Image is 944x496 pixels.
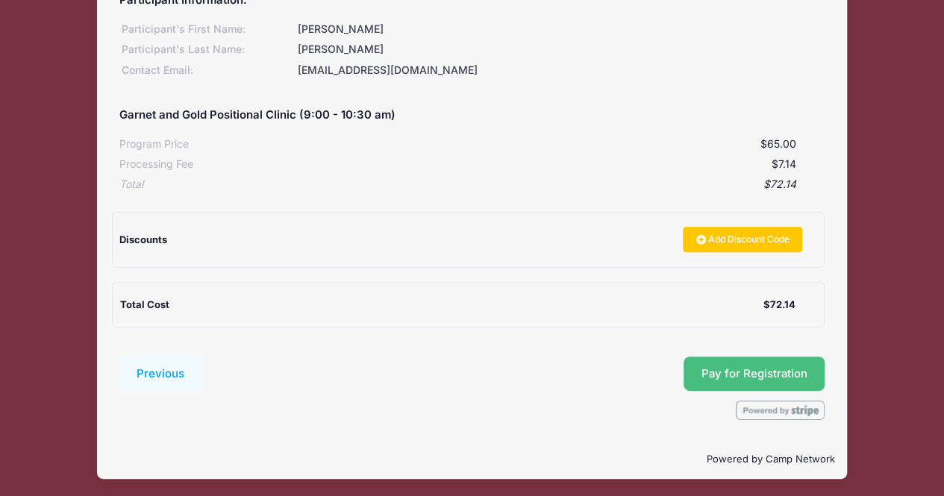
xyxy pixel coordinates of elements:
div: $72.14 [763,298,795,313]
div: Participant's First Name: [119,22,296,37]
div: Contact Email: [119,63,296,78]
span: Pay for Registration [701,367,807,380]
div: [PERSON_NAME] [296,42,825,57]
h5: Garnet and Gold Positional Clinic (9:00 - 10:30 am) [119,109,396,122]
p: Powered by Camp Network [110,452,835,467]
div: [EMAIL_ADDRESS][DOMAIN_NAME] [296,63,825,78]
div: Total Cost [120,298,763,313]
button: Pay for Registration [684,357,825,391]
button: Previous [119,357,203,391]
span: Discounts [119,233,167,245]
span: $65.00 [760,137,795,150]
div: $7.14 [193,157,796,172]
div: Total [119,177,143,192]
div: Participant's Last Name: [119,42,296,57]
div: $72.14 [143,177,796,192]
div: [PERSON_NAME] [296,22,825,37]
div: Processing Fee [119,157,193,172]
div: Program Price [119,136,189,152]
a: Add Discount Code [683,227,802,252]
